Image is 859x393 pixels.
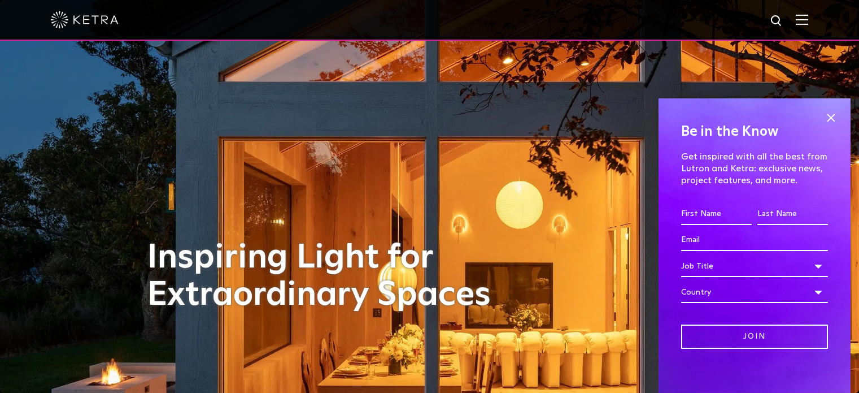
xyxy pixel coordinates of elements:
input: Join [681,325,828,349]
h4: Be in the Know [681,121,828,142]
input: Email [681,230,828,251]
p: Get inspired with all the best from Lutron and Ketra: exclusive news, project features, and more. [681,151,828,186]
h1: Inspiring Light for Extraordinary Spaces [147,239,514,314]
div: Country [681,282,828,303]
input: First Name [681,204,752,225]
input: Last Name [757,204,828,225]
img: search icon [770,14,784,28]
img: ketra-logo-2019-white [51,11,119,28]
div: Job Title [681,256,828,277]
img: Hamburger%20Nav.svg [796,14,808,25]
